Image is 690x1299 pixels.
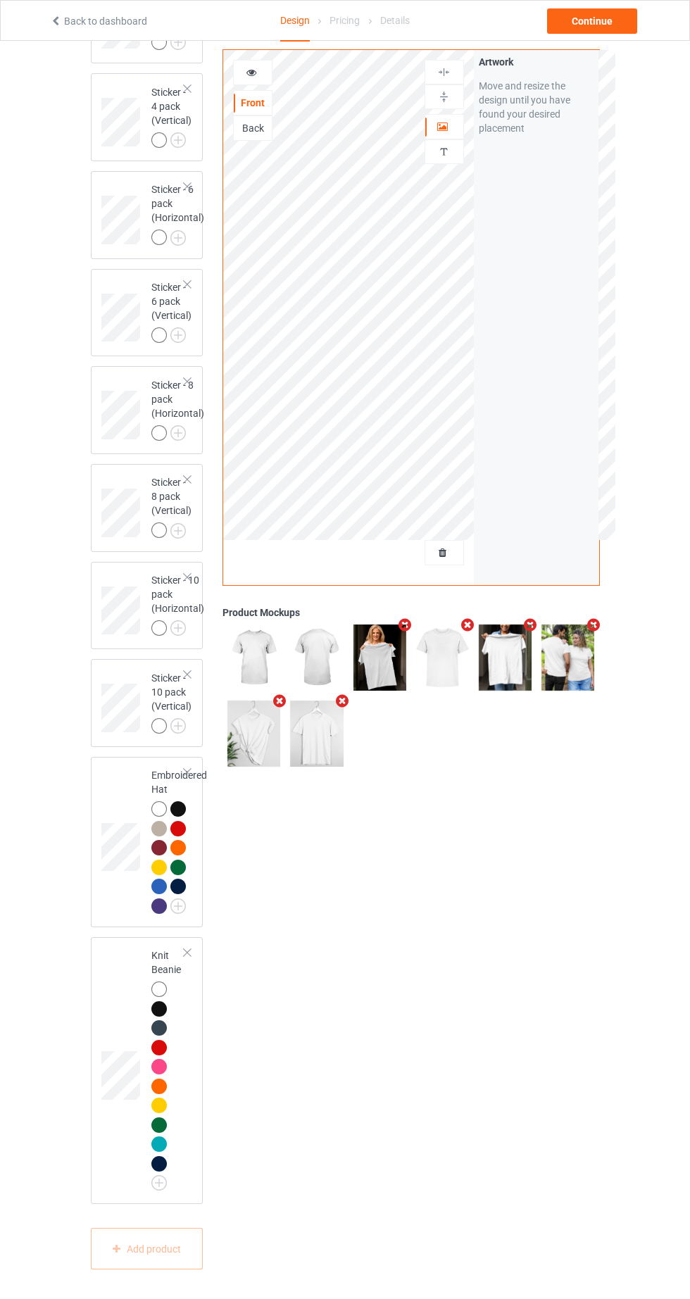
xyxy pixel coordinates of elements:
[151,182,204,244] div: Sticker - 6 pack (Horizontal)
[479,79,594,135] div: Move and resize the design until you have found your desired placement
[170,898,186,914] img: svg+xml;base64,PD94bWwgdmVyc2lvbj0iMS4wIiBlbmNvZGluZz0iVVRGLTgiPz4KPHN2ZyB3aWR0aD0iMjJweCIgaGVpZ2...
[234,121,272,135] div: Back
[91,464,203,552] div: Sticker - 8 pack (Vertical)
[91,171,203,259] div: Sticker - 6 pack (Horizontal)
[353,625,406,691] img: regular.jpg
[151,768,207,912] div: Embroidered Hat
[151,280,192,342] div: Sticker - 6 pack (Vertical)
[151,475,192,537] div: Sticker - 8 pack (Vertical)
[91,562,203,650] div: Sticker - 10 pack (Horizontal)
[151,85,192,147] div: Sticker - 4 pack (Vertical)
[222,605,599,620] div: Product Mockups
[333,694,351,708] i: Remove mockup
[151,1175,167,1191] img: svg+xml;base64,PD94bWwgdmVyc2lvbj0iMS4wIiBlbmNvZGluZz0iVVRGLTgiPz4KPHN2ZyB3aWR0aD0iMjJweCIgaGVpZ2...
[151,378,204,440] div: Sticker - 8 pack (Horizontal)
[151,573,204,635] div: Sticker - 10 pack (Horizontal)
[91,659,203,747] div: Sticker - 10 pack (Vertical)
[170,132,186,148] img: svg+xml;base64,PD94bWwgdmVyc2lvbj0iMS4wIiBlbmNvZGluZz0iVVRGLTgiPz4KPHN2ZyB3aWR0aD0iMjJweCIgaGVpZ2...
[170,230,186,246] img: svg+xml;base64,PD94bWwgdmVyc2lvbj0iMS4wIiBlbmNvZGluZz0iVVRGLTgiPz4KPHN2ZyB3aWR0aD0iMjJweCIgaGVpZ2...
[227,701,280,767] img: regular.jpg
[479,625,532,691] img: regular.jpg
[170,425,186,441] img: svg+xml;base64,PD94bWwgdmVyc2lvbj0iMS4wIiBlbmNvZGluZz0iVVRGLTgiPz4KPHN2ZyB3aWR0aD0iMjJweCIgaGVpZ2...
[459,617,477,632] i: Remove mockup
[330,1,360,40] div: Pricing
[522,617,539,632] i: Remove mockup
[91,937,203,1204] div: Knit Beanie
[547,8,637,34] div: Continue
[151,948,185,1186] div: Knit Beanie
[50,15,147,27] a: Back to dashboard
[437,65,451,79] img: svg%3E%0A
[541,625,594,691] img: regular.jpg
[170,620,186,636] img: svg+xml;base64,PD94bWwgdmVyc2lvbj0iMS4wIiBlbmNvZGluZz0iVVRGLTgiPz4KPHN2ZyB3aWR0aD0iMjJweCIgaGVpZ2...
[280,1,310,42] div: Design
[290,701,343,767] img: regular.jpg
[91,73,203,161] div: Sticker - 4 pack (Vertical)
[227,625,280,691] img: regular.jpg
[170,523,186,539] img: svg+xml;base64,PD94bWwgdmVyc2lvbj0iMS4wIiBlbmNvZGluZz0iVVRGLTgiPz4KPHN2ZyB3aWR0aD0iMjJweCIgaGVpZ2...
[290,625,343,691] img: regular.jpg
[479,55,594,69] div: Artwork
[584,617,602,632] i: Remove mockup
[437,145,451,158] img: svg%3E%0A
[170,327,186,343] img: svg+xml;base64,PD94bWwgdmVyc2lvbj0iMS4wIiBlbmNvZGluZz0iVVRGLTgiPz4KPHN2ZyB3aWR0aD0iMjJweCIgaGVpZ2...
[170,718,186,734] img: svg+xml;base64,PD94bWwgdmVyc2lvbj0iMS4wIiBlbmNvZGluZz0iVVRGLTgiPz4KPHN2ZyB3aWR0aD0iMjJweCIgaGVpZ2...
[234,96,272,110] div: Front
[270,694,288,708] i: Remove mockup
[170,34,186,50] img: svg+xml;base64,PD94bWwgdmVyc2lvbj0iMS4wIiBlbmNvZGluZz0iVVRGLTgiPz4KPHN2ZyB3aWR0aD0iMjJweCIgaGVpZ2...
[396,617,414,632] i: Remove mockup
[416,625,469,691] img: regular.jpg
[91,366,203,454] div: Sticker - 8 pack (Horizontal)
[437,90,451,103] img: svg%3E%0A
[151,671,192,733] div: Sticker - 10 pack (Vertical)
[91,269,203,357] div: Sticker - 6 pack (Vertical)
[91,757,203,927] div: Embroidered Hat
[380,1,410,40] div: Details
